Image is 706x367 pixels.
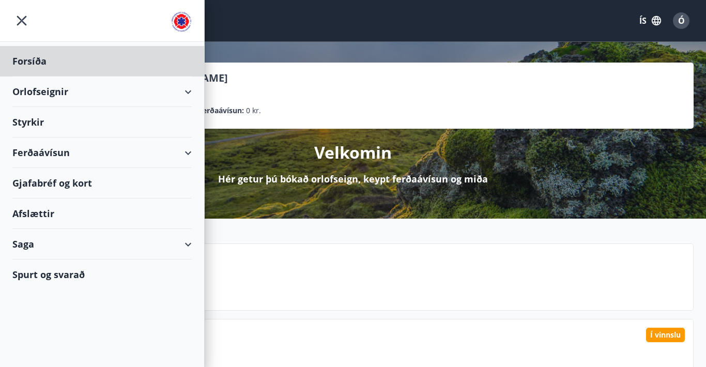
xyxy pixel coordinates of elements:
button: ÍS [634,11,667,30]
button: menu [12,11,31,30]
span: 0 kr. [246,105,261,116]
div: Afslættir [12,198,192,229]
p: Námsstyrkur [88,346,685,364]
div: Forsíða [12,46,192,77]
p: Velkomin [314,141,392,164]
img: union_logo [171,11,192,32]
div: Styrkir [12,107,192,137]
div: Í vinnslu [646,328,685,342]
p: Hér getur þú bókað orlofseign, keypt ferðaávísun og miða [218,172,488,186]
div: Saga [12,229,192,259]
p: Ferðaávísun : [198,105,244,116]
p: Næstu helgi [88,270,685,287]
button: Ó [669,8,694,33]
span: Ó [678,15,685,26]
div: Gjafabréf og kort [12,168,192,198]
div: Ferðaávísun [12,137,192,168]
div: Orlofseignir [12,77,192,107]
div: Spurt og svarað [12,259,192,289]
